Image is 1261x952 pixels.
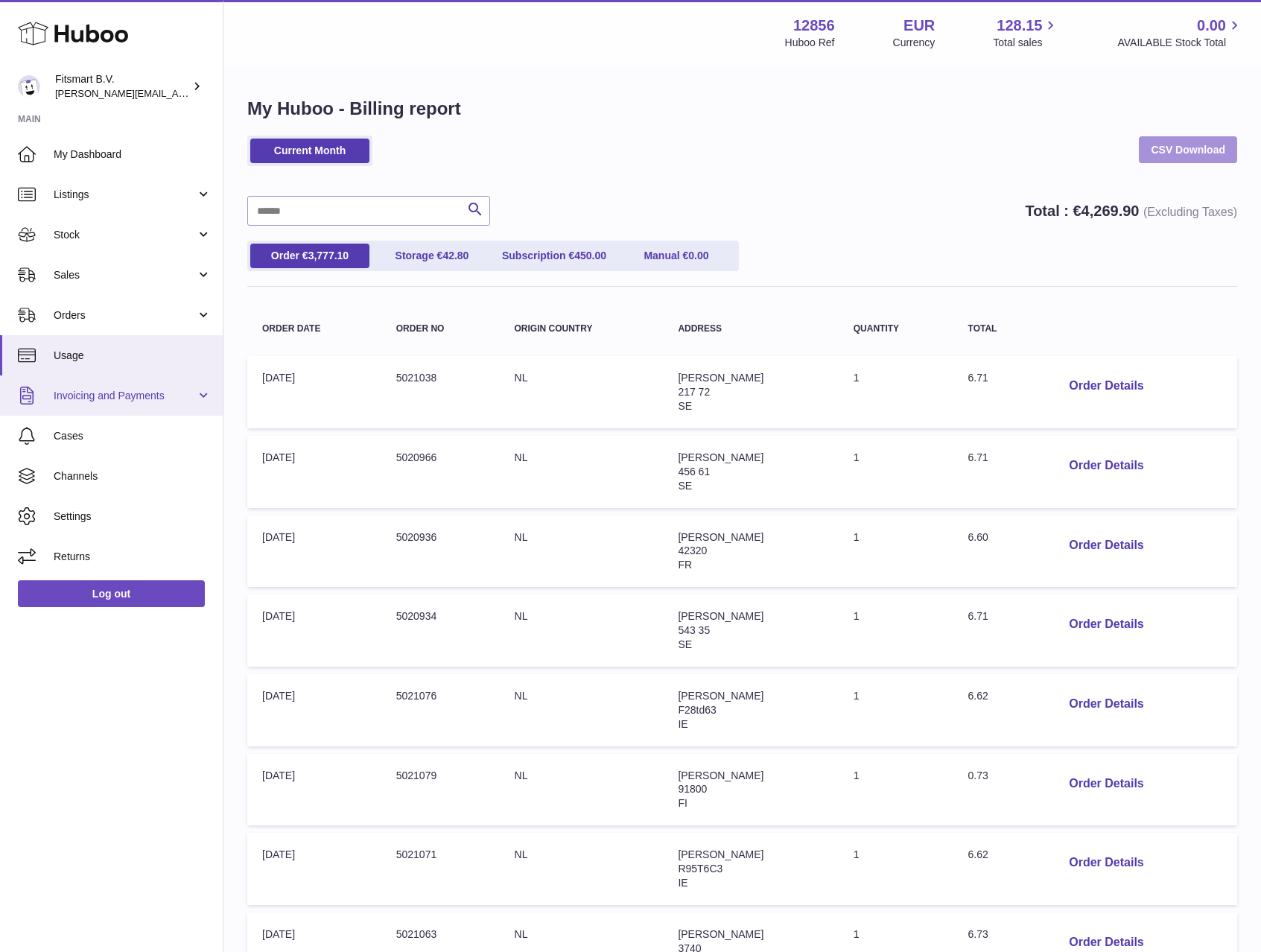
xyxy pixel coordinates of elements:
[968,610,988,622] span: 6.71
[18,580,205,607] a: Log out
[381,515,500,588] td: 5020936
[372,244,492,268] a: Storage €42.80
[381,674,500,746] td: 5021076
[678,480,692,492] span: SE
[495,244,614,268] a: Subscription €450.00
[678,783,707,795] span: 91800
[678,400,692,412] span: SE
[1057,451,1155,481] button: Order Details
[381,356,500,428] td: 5021038
[574,250,606,261] span: 450.00
[381,754,500,826] td: 5021079
[247,515,381,588] td: [DATE]
[839,309,953,349] th: Quantity
[54,228,196,242] span: Stock
[678,531,763,543] span: [PERSON_NAME]
[55,72,189,101] div: Fitsmart B.V.
[247,356,381,428] td: [DATE]
[953,309,1043,349] th: Total
[968,848,988,860] span: 6.62
[839,833,953,905] td: 1
[1197,16,1226,36] span: 0.00
[1143,206,1237,218] span: (Excluding Taxes)
[1057,848,1155,878] button: Order Details
[54,147,212,162] span: My Dashboard
[839,515,953,588] td: 1
[839,436,953,508] td: 1
[381,833,500,905] td: 5021071
[500,515,664,588] td: NL
[54,469,212,483] span: Channels
[678,928,763,940] span: [PERSON_NAME]
[500,309,664,349] th: Origin Country
[1117,36,1243,50] span: AVAILABLE Stock Total
[968,690,988,702] span: 6.62
[893,36,936,50] div: Currency
[1057,609,1155,640] button: Order Details
[785,36,835,50] div: Huboo Ref
[678,559,692,571] span: FR
[617,244,736,268] a: Manual €0.00
[247,833,381,905] td: [DATE]
[54,510,212,524] span: Settings
[968,451,988,463] span: 6.71
[678,610,763,622] span: [PERSON_NAME]
[678,624,710,636] span: 543 35
[54,188,196,202] span: Listings
[968,531,988,543] span: 6.60
[678,466,710,477] span: 456 61
[54,550,212,564] span: Returns
[839,754,953,826] td: 1
[308,250,349,261] span: 3,777.10
[678,704,716,716] span: F28td63
[1057,769,1155,799] button: Order Details
[54,268,196,282] span: Sales
[54,308,196,323] span: Orders
[993,16,1059,50] a: 128.15 Total sales
[55,87,299,99] span: [PERSON_NAME][EMAIL_ADDRESS][DOMAIN_NAME]
[678,877,687,889] span: IE
[500,674,664,746] td: NL
[968,372,988,384] span: 6.71
[1025,203,1237,219] strong: Total : €
[678,386,710,398] span: 217 72
[250,244,369,268] a: Order €3,777.10
[54,389,196,403] span: Invoicing and Payments
[500,594,664,667] td: NL
[1117,16,1243,50] a: 0.00 AVAILABLE Stock Total
[247,309,381,349] th: Order Date
[793,16,835,36] strong: 12856
[247,594,381,667] td: [DATE]
[678,718,687,730] span: IE
[1057,371,1155,402] button: Order Details
[54,429,212,443] span: Cases
[663,309,838,349] th: Address
[678,769,763,781] span: [PERSON_NAME]
[678,863,722,875] span: R95T6C3
[1081,203,1140,219] span: 4,269.90
[839,356,953,428] td: 1
[500,754,664,826] td: NL
[678,638,692,650] span: SE
[839,674,953,746] td: 1
[678,690,763,702] span: [PERSON_NAME]
[839,594,953,667] td: 1
[678,451,763,463] span: [PERSON_NAME]
[247,97,1237,121] h1: My Huboo - Billing report
[500,833,664,905] td: NL
[678,848,763,860] span: [PERSON_NAME]
[247,436,381,508] td: [DATE]
[1139,136,1237,163] a: CSV Download
[247,754,381,826] td: [DATE]
[968,769,988,781] span: 0.73
[688,250,708,261] span: 0.00
[247,674,381,746] td: [DATE]
[442,250,468,261] span: 42.80
[678,545,707,556] span: 42320
[997,16,1042,36] span: 128.15
[1057,530,1155,561] button: Order Details
[993,36,1059,50] span: Total sales
[968,928,988,940] span: 6.73
[1057,689,1155,720] button: Order Details
[18,75,40,98] img: jonathan@leaderoo.com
